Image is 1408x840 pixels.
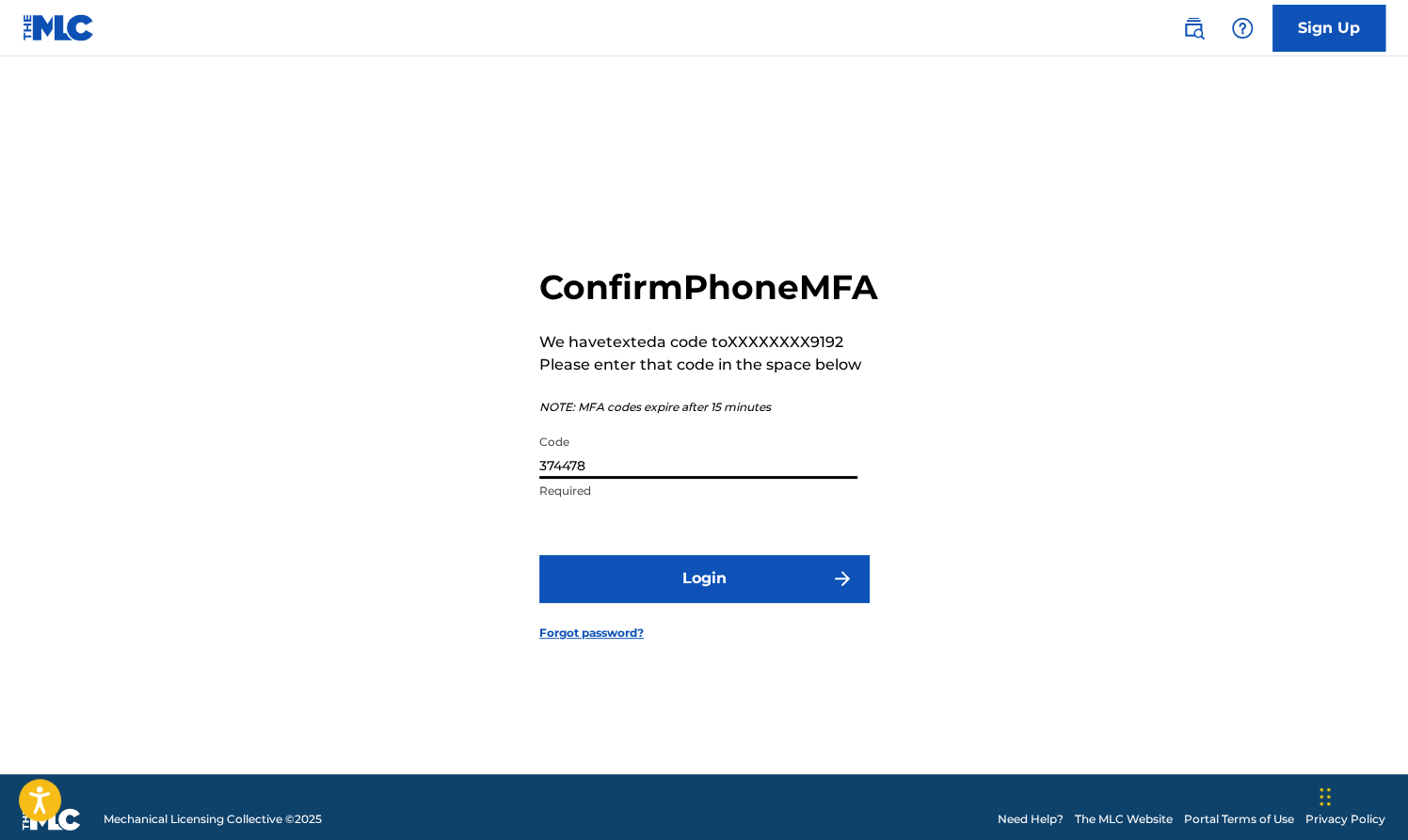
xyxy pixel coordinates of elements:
iframe: Chat Widget [1314,750,1408,840]
a: Need Help? [998,811,1064,828]
div: Help [1224,9,1261,47]
img: help [1231,17,1254,40]
a: Forgot password? [539,625,644,642]
h2: Confirm Phone MFA [539,266,878,309]
span: Mechanical Licensing Collective © 2025 [104,811,322,828]
img: search [1182,17,1205,40]
p: NOTE: MFA codes expire after 15 minutes [539,399,878,416]
img: logo [23,808,81,831]
a: Public Search [1175,9,1212,47]
img: f7272a7cc735f4ea7f67.svg [831,567,854,590]
p: Please enter that code in the space below [539,354,878,376]
a: Portal Terms of Use [1184,811,1294,828]
p: Required [539,483,857,499]
div: Drag [1320,769,1331,825]
a: Privacy Policy [1305,811,1385,828]
a: The MLC Website [1075,811,1173,828]
img: MLC Logo [23,14,95,41]
p: We have texted a code to XXXXXXXX9192 [539,331,878,354]
button: Login [539,555,869,602]
a: Sign Up [1272,5,1385,52]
